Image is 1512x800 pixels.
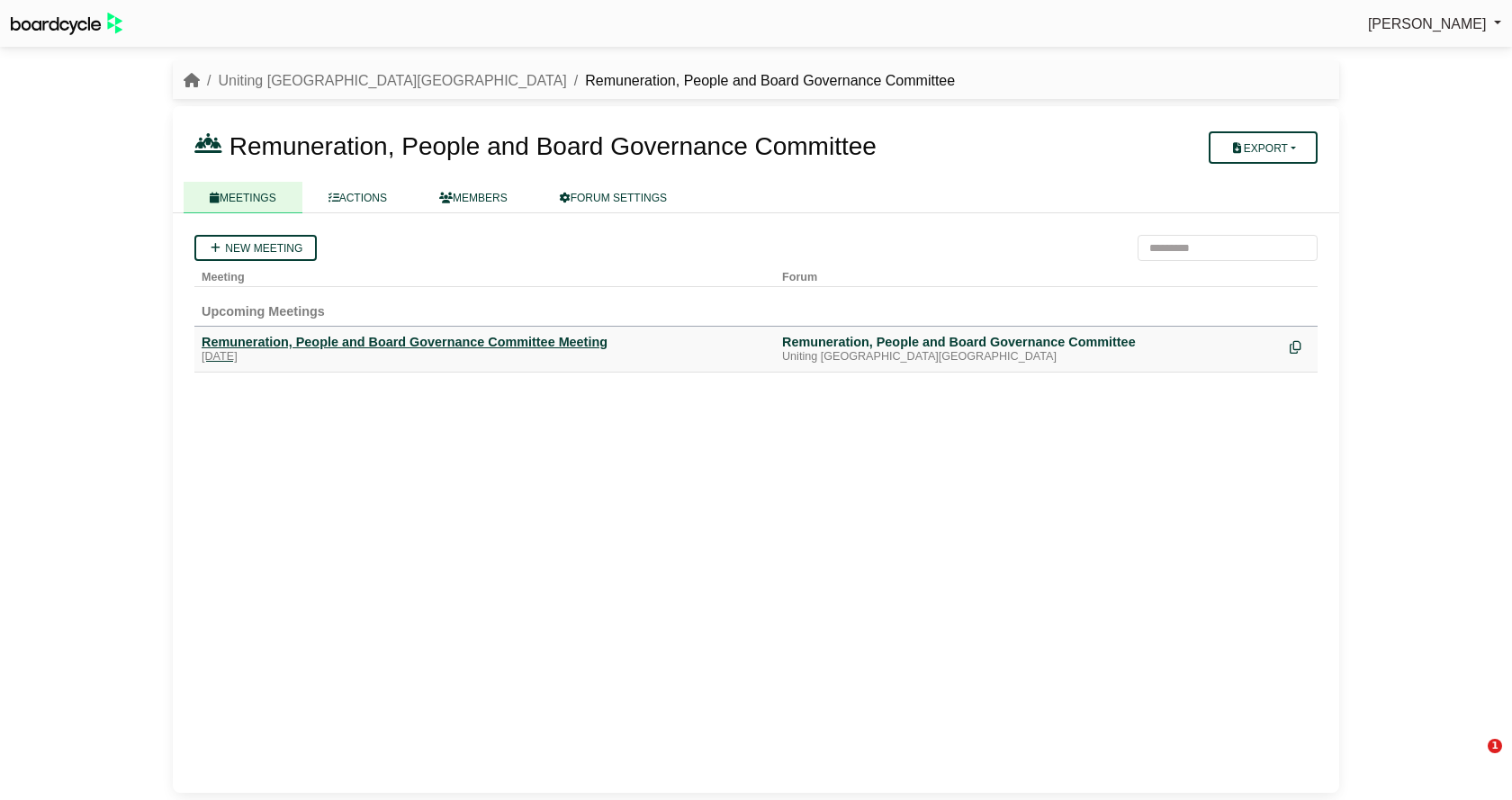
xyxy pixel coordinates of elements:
a: MEETINGS [184,182,302,213]
div: [DATE] [202,350,768,364]
div: Remuneration, People and Board Governance Committee [782,334,1275,350]
span: 1 [1488,739,1502,753]
a: ACTIONS [302,182,413,213]
a: FORUM SETTINGS [534,182,693,213]
li: Remuneration, People and Board Governance Committee [567,69,955,93]
div: Make a copy [1290,334,1310,358]
nav: breadcrumb [184,69,955,93]
button: Export [1209,131,1318,164]
a: [PERSON_NAME] [1368,13,1501,36]
iframe: Intercom live chat [1451,739,1494,782]
span: [PERSON_NAME] [1368,16,1487,31]
a: Remuneration, People and Board Governance Committee Meeting [DATE] [202,334,768,364]
div: Remuneration, People and Board Governance Committee Meeting [202,334,768,350]
th: Meeting [194,261,775,287]
div: Uniting [GEOGRAPHIC_DATA][GEOGRAPHIC_DATA] [782,350,1275,364]
a: New meeting [194,235,317,261]
a: Remuneration, People and Board Governance Committee Uniting [GEOGRAPHIC_DATA][GEOGRAPHIC_DATA] [782,334,1275,364]
th: Forum [775,261,1282,287]
span: Remuneration, People and Board Governance Committee [229,132,877,160]
a: MEMBERS [413,182,534,213]
span: Upcoming Meetings [202,304,325,319]
a: Uniting [GEOGRAPHIC_DATA][GEOGRAPHIC_DATA] [218,73,566,88]
img: BoardcycleBlackGreen-aaafeed430059cb809a45853b8cf6d952af9d84e6e89e1f1685b34bfd5cb7d64.svg [11,13,122,35]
